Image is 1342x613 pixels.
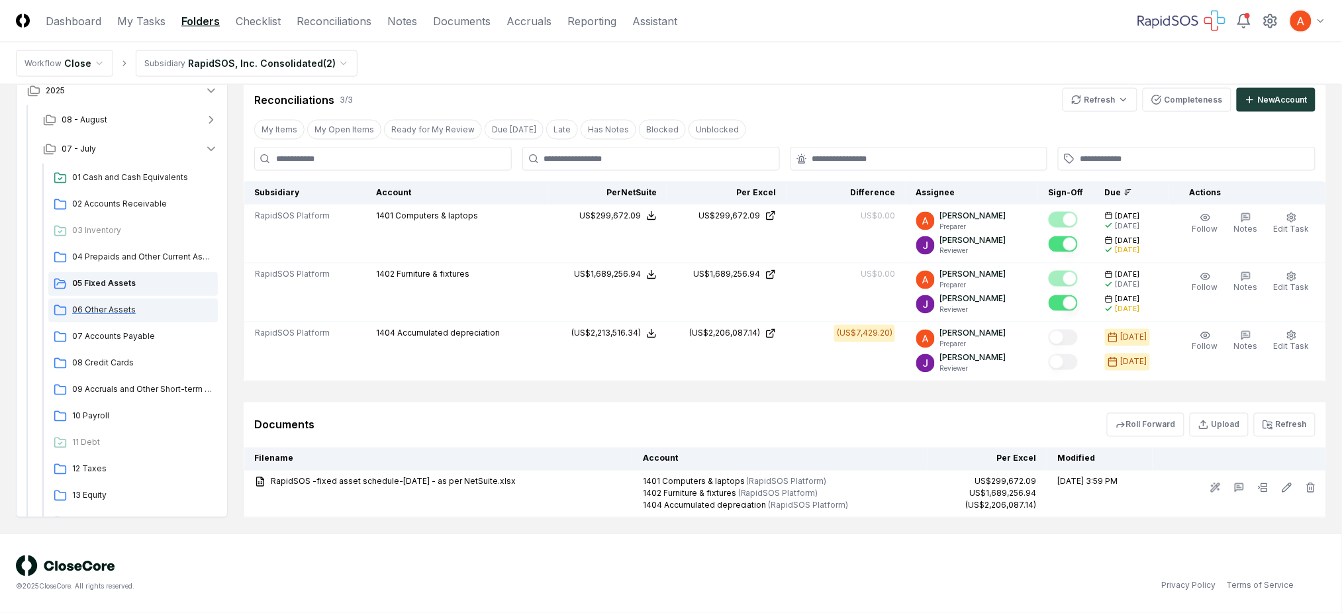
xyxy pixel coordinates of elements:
[1116,295,1140,305] span: [DATE]
[1192,342,1218,352] span: Follow
[254,417,314,433] div: Documents
[72,436,213,448] span: 11 Debt
[376,187,538,199] div: Account
[1234,342,1258,352] span: Notes
[769,500,849,510] span: ( RapidSOS Platform )
[485,120,544,140] button: Due Today
[916,295,935,314] img: ACg8ocKTC56tjQR6-o9bi8poVV4j_qMfO6M0RniyL9InnBgkmYdNig=s96-c
[48,510,218,534] a: 14 Revenue
[72,383,213,395] span: 09 Accruals and Other Short-term Liabilities
[1190,328,1221,355] button: Follow
[1063,88,1137,112] button: Refresh
[940,281,1006,291] p: Preparer
[1179,187,1316,199] div: Actions
[1047,471,1153,518] td: [DATE] 3:59 PM
[1049,212,1078,228] button: Mark complete
[48,166,218,190] a: 01 Cash and Cash Equivalents
[72,304,213,316] span: 06 Other Assets
[384,120,482,140] button: Ready for My Review
[1234,224,1258,234] span: Notes
[255,476,622,488] a: RapidSOS -fixed asset schedule-[DATE] - as per NetSuite.xlsx
[236,13,281,29] a: Checklist
[678,210,776,222] a: US$299,672.09
[1038,181,1094,205] th: Sign-Off
[62,114,107,126] span: 08 - August
[1274,283,1310,293] span: Edit Task
[689,120,746,140] button: Unblocked
[916,236,935,255] img: ACg8ocKTC56tjQR6-o9bi8poVV4j_qMfO6M0RniyL9InnBgkmYdNig=s96-c
[1162,580,1216,592] a: Privacy Policy
[48,404,218,428] a: 10 Payroll
[48,325,218,349] a: 07 Accounts Payable
[72,277,213,289] span: 05 Fixed Assets
[698,210,760,222] div: US$299,672.09
[340,94,353,106] div: 3 / 3
[244,181,365,205] th: Subsidiary
[567,13,616,29] a: Reporting
[1121,356,1147,368] div: [DATE]
[693,269,760,281] div: US$1,689,256.94
[255,328,330,340] span: RapidSOS Platform
[1190,269,1221,297] button: Follow
[387,13,417,29] a: Notes
[1116,305,1140,314] div: [DATE]
[738,489,818,498] span: ( RapidSOS Platform )
[1227,580,1294,592] a: Terms of Service
[506,13,551,29] a: Accruals
[916,212,935,230] img: ACg8ocK3mdmu6YYpaRl40uhUUGu9oxSxFSb1vbjsnEih2JuwAH1PGA=s96-c
[1271,269,1312,297] button: Edit Task
[1237,88,1316,112] button: NewAccount
[48,352,218,375] a: 08 Credit Cards
[916,330,935,348] img: ACg8ocK3mdmu6YYpaRl40uhUUGu9oxSxFSb1vbjsnEih2JuwAH1PGA=s96-c
[940,293,1006,305] p: [PERSON_NAME]
[632,448,928,471] th: Account
[395,211,478,220] span: Computers & laptops
[1049,354,1078,370] button: Mark complete
[307,120,381,140] button: My Open Items
[48,378,218,402] a: 09 Accruals and Other Short-term Liabilities
[1105,187,1158,199] div: Due
[1049,330,1078,346] button: Mark complete
[579,210,641,222] div: US$299,672.09
[72,516,213,528] span: 14 Revenue
[48,431,218,455] a: 11 Debt
[1274,342,1310,352] span: Edit Task
[940,305,1006,315] p: Reviewer
[1116,211,1140,221] span: [DATE]
[965,500,1036,512] div: (US$2,206,087.14)
[940,210,1006,222] p: [PERSON_NAME]
[32,134,228,164] button: 07 - July
[255,210,330,222] span: RapidSOS Platform
[1116,246,1140,256] div: [DATE]
[689,328,760,340] div: (US$2,206,087.14)
[940,222,1006,232] p: Preparer
[940,234,1006,246] p: [PERSON_NAME]
[144,58,185,70] div: Subsidiary
[72,251,213,263] span: 04 Prepaids and Other Current Assets
[1138,11,1225,32] img: RapidSOS logo
[72,463,213,475] span: 12 Taxes
[48,193,218,216] a: 02 Accounts Receivable
[1107,413,1184,437] button: Roll Forward
[1116,270,1140,280] span: [DATE]
[643,500,917,512] div: 1404 Accumulated depreciation
[16,14,30,28] img: Logo
[1049,271,1078,287] button: Mark complete
[579,210,657,222] button: US$299,672.09
[574,269,641,281] div: US$1,689,256.94
[1116,221,1140,231] div: [DATE]
[376,269,395,279] span: 1402
[969,488,1036,500] div: US$1,689,256.94
[1231,269,1261,297] button: Notes
[1190,210,1221,238] button: Follow
[244,448,632,471] th: Filename
[1190,413,1249,437] button: Upload
[1116,236,1140,246] span: [DATE]
[574,269,657,281] button: US$1,689,256.94
[916,354,935,373] img: ACg8ocKTC56tjQR6-o9bi8poVV4j_qMfO6M0RniyL9InnBgkmYdNig=s96-c
[928,448,1047,471] th: Per Excel
[433,13,491,29] a: Documents
[1231,210,1261,238] button: Notes
[1231,328,1261,355] button: Notes
[940,364,1006,374] p: Reviewer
